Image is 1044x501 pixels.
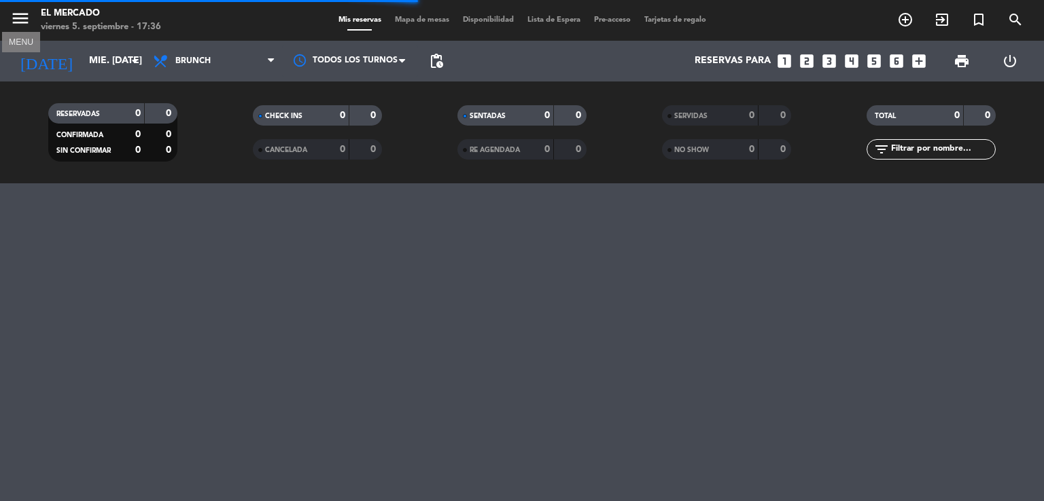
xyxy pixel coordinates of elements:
[954,53,970,69] span: print
[428,53,445,69] span: pending_actions
[470,147,520,153] span: RE AGENDADA
[544,111,550,120] strong: 0
[986,41,1034,81] div: LOG OUT
[10,46,82,76] i: [DATE]
[695,56,771,67] span: Reservas para
[135,130,141,139] strong: 0
[56,147,111,154] span: SIN CONFIRMAR
[873,141,890,157] i: filter_list
[1002,53,1018,69] i: power_settings_new
[780,111,788,120] strong: 0
[56,132,103,138] span: CONFIRMADA
[820,52,838,70] i: looks_3
[587,16,638,24] span: Pre-acceso
[470,113,506,119] span: SENTADAS
[2,35,40,48] div: MENU
[576,145,584,154] strong: 0
[175,56,211,66] span: Brunch
[135,109,141,118] strong: 0
[798,52,816,70] i: looks_two
[888,52,905,70] i: looks_6
[332,16,388,24] span: Mis reservas
[126,53,143,69] i: arrow_drop_down
[865,52,883,70] i: looks_5
[370,111,379,120] strong: 0
[843,52,860,70] i: looks_4
[971,12,987,28] i: turned_in_not
[41,7,161,20] div: El Mercado
[954,111,960,120] strong: 0
[10,8,31,29] i: menu
[638,16,713,24] span: Tarjetas de regalo
[10,8,31,33] button: menu
[456,16,521,24] span: Disponibilidad
[166,130,174,139] strong: 0
[388,16,456,24] span: Mapa de mesas
[674,113,708,119] span: SERVIDAS
[780,145,788,154] strong: 0
[166,145,174,155] strong: 0
[340,111,345,120] strong: 0
[544,145,550,154] strong: 0
[749,111,754,120] strong: 0
[776,52,793,70] i: looks_one
[265,147,307,153] span: CANCELADA
[370,145,379,154] strong: 0
[897,12,913,28] i: add_circle_outline
[1007,12,1024,28] i: search
[890,142,995,157] input: Filtrar por nombre...
[265,113,302,119] span: CHECK INS
[166,109,174,118] strong: 0
[41,20,161,34] div: viernes 5. septiembre - 17:36
[875,113,896,119] span: TOTAL
[135,145,141,155] strong: 0
[340,145,345,154] strong: 0
[521,16,587,24] span: Lista de Espera
[985,111,993,120] strong: 0
[749,145,754,154] strong: 0
[910,52,928,70] i: add_box
[576,111,584,120] strong: 0
[56,111,100,117] span: RESERVADAS
[934,12,950,28] i: exit_to_app
[674,147,709,153] span: NO SHOW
